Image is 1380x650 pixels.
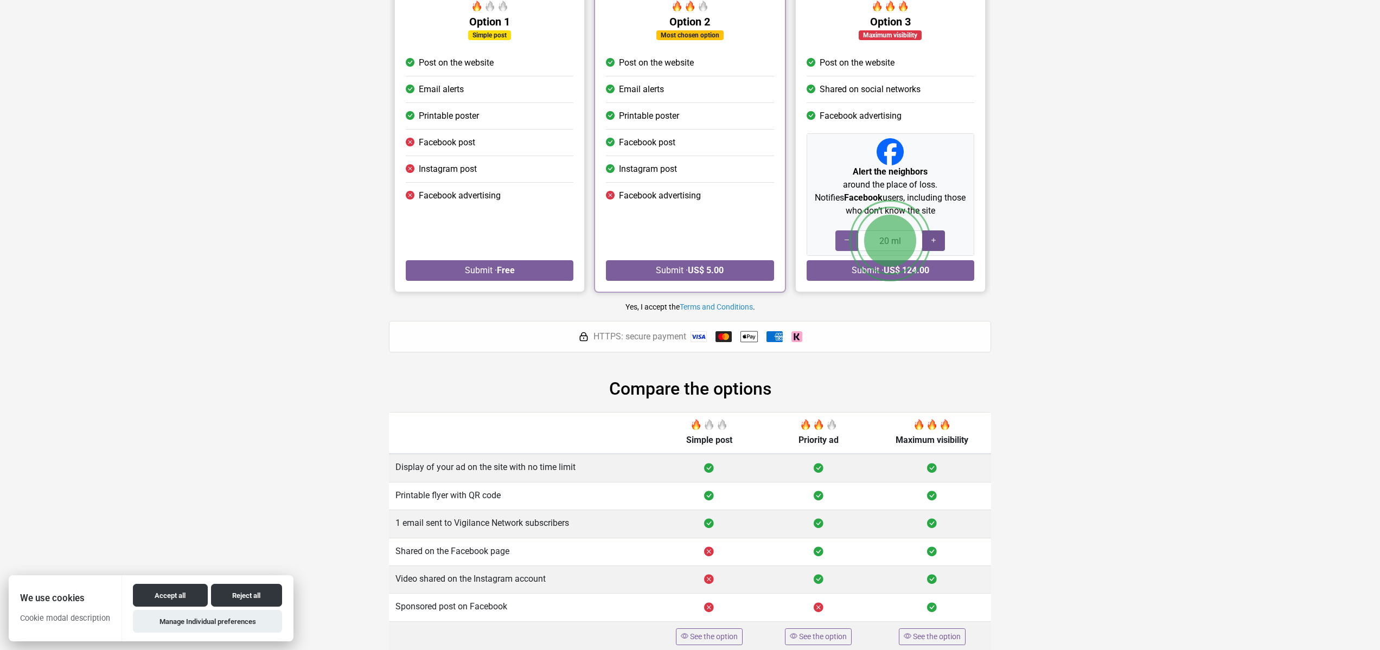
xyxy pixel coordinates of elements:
[389,594,654,621] td: Sponsored post on Facebook
[619,189,701,202] span: Facebook advertising
[844,192,883,203] strong: Facebook
[820,83,921,96] span: Shared on social networks
[389,538,654,565] td: Shared on the Facebook page
[619,110,679,123] span: Printable poster
[812,191,969,217] p: Notifies users, including those who don’t know the site
[389,454,654,482] td: Display of your ad on the site with no time limit
[406,260,573,281] button: Submit ·Free
[798,435,839,445] span: Priority ad
[133,584,207,607] button: Accept all
[691,331,707,342] img: Visa
[419,83,464,96] span: Email alerts
[406,15,573,28] h5: Option 1
[578,331,589,342] img: HTTPS: secure payment
[812,165,969,191] p: around the place of loss.
[419,136,475,149] span: Facebook post
[766,331,783,342] img: American Express
[791,331,802,342] img: Klarna
[807,15,974,28] h5: Option 3
[389,482,654,510] td: Printable flyer with QR code
[680,303,753,311] a: Terms and Conditions
[606,15,774,28] h5: Option 2
[497,265,515,275] strong: Free
[389,565,654,593] td: Video shared on the Instagram account
[820,56,895,69] span: Post on the website
[820,110,902,123] span: Facebook advertising
[913,632,961,641] span: See the option
[593,330,686,343] span: HTTPS: secure payment
[619,163,677,176] span: Instagram post
[688,265,724,275] strong: US$ 5.00
[9,593,122,603] h2: We use cookies
[807,260,974,281] button: Submit ·US$ 124.00
[619,136,675,149] span: Facebook post
[419,110,479,123] span: Printable poster
[853,166,928,177] strong: Alert the neighbors
[211,584,282,607] button: Reject all
[859,30,922,40] div: Maximum visibility
[656,30,724,40] div: Most chosen option
[389,510,654,538] td: 1 email sent to Vigilance Network subscribers
[606,260,774,281] button: Submit ·US$ 5.00
[419,189,501,202] span: Facebook advertising
[619,83,664,96] span: Email alerts
[877,138,904,165] img: Facebook
[419,163,477,176] span: Instagram post
[625,303,755,311] small: Yes, I accept the .
[715,331,732,342] img: Mastercard
[740,328,758,345] img: Apple Pay
[799,632,847,641] span: See the option
[896,435,968,445] span: Maximum visibility
[419,56,494,69] span: Post on the website
[619,56,694,69] span: Post on the website
[690,632,738,641] span: See the option
[468,30,511,40] div: Simple post
[133,610,282,633] button: Manage Individual preferences
[9,613,122,632] p: Cookie modal description
[686,435,732,445] span: Simple post
[389,378,991,399] h2: Compare the options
